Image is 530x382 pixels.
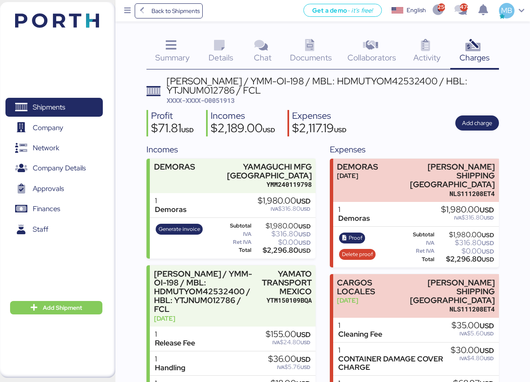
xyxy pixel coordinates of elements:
[220,223,251,229] div: Subtotal
[10,301,102,314] button: Add Shipment
[403,232,435,238] div: Subtotal
[5,139,103,158] a: Network
[330,143,499,156] div: Expenses
[482,256,494,263] span: USD
[400,305,495,314] div: NLS111208ET4
[217,180,312,189] div: YMM240119798
[220,239,251,245] div: Ret IVA
[209,52,233,63] span: Details
[5,98,103,117] a: Shipments
[217,162,312,180] div: YAMAGUCHI MFG [GEOGRAPHIC_DATA]
[296,330,311,339] span: USD
[154,314,258,323] div: [DATE]
[400,162,495,189] div: [PERSON_NAME] SHIPPING [GEOGRAPHIC_DATA]
[338,346,451,355] div: 1
[338,214,370,223] div: Demoras
[436,232,494,238] div: $1,980.00
[268,364,311,370] div: $5.76
[452,330,494,337] div: $5.60
[266,339,311,345] div: $24.80
[33,101,65,113] span: Shipments
[484,355,494,362] span: USD
[154,162,195,171] div: DEMORAS
[484,215,494,221] span: USD
[460,52,490,63] span: Charges
[298,247,311,254] span: USD
[5,159,103,178] a: Company Details
[296,196,311,206] span: USD
[33,122,63,134] span: Company
[33,162,86,174] span: Company Details
[300,206,311,212] span: USD
[155,205,186,214] div: Demoras
[5,179,103,199] a: Approvals
[300,339,311,346] span: USD
[258,196,311,206] div: $1,980.00
[454,215,462,221] span: IVA
[400,189,495,198] div: NLS111208ET4
[441,205,494,215] div: $1,980.00
[268,355,311,364] div: $36.00
[292,110,347,122] div: Expenses
[339,249,376,260] button: Delete proof
[460,355,467,362] span: IVA
[298,239,311,246] span: USD
[146,143,316,156] div: Incomes
[451,355,494,361] div: $4.80
[441,215,494,221] div: $316.80
[5,199,103,219] a: Finances
[277,364,285,371] span: IVA
[484,330,494,337] span: USD
[300,364,311,371] span: USD
[155,355,185,364] div: 1
[155,339,195,348] div: Release Fee
[262,269,312,296] div: YAMATO TRANSPORT MEXICO
[460,330,467,337] span: IVA
[338,205,370,214] div: 1
[151,122,194,136] div: $71.81
[436,248,494,254] div: $0.00
[155,364,185,372] div: Handling
[263,126,275,134] span: USD
[436,256,494,262] div: $2,296.80
[403,256,435,262] div: Total
[452,321,494,330] div: $35.00
[253,247,311,254] div: $2,296.80
[5,118,103,137] a: Company
[347,52,396,63] span: Collaborators
[298,230,311,238] span: USD
[400,278,495,305] div: [PERSON_NAME] SHIPPING [GEOGRAPHIC_DATA]
[254,52,272,63] span: Chat
[337,296,396,305] div: [DATE]
[43,303,82,313] span: Add Shipment
[253,223,311,229] div: $1,980.00
[290,52,332,63] span: Documents
[271,206,278,212] span: IVA
[211,122,275,136] div: $2,189.00
[220,231,251,237] div: IVA
[155,52,190,63] span: Summary
[120,4,135,18] button: Menu
[151,6,200,16] span: Back to Shipments
[451,346,494,355] div: $30.00
[480,346,494,355] span: USD
[159,225,200,234] span: Generate invoice
[167,96,235,105] span: XXXX-XXXX-O0051913
[482,239,494,247] span: USD
[403,240,435,246] div: IVA
[339,233,365,243] button: Proof
[167,76,499,95] div: [PERSON_NAME] / YMM-OI-198 / MBL: HDMUTYOM42532400 / HBL: YTJNUM012786 / FCL
[253,239,311,246] div: $0.00
[33,183,64,195] span: Approvals
[342,250,373,259] span: Delete proof
[349,233,363,243] span: Proof
[181,126,194,134] span: USD
[298,222,311,230] span: USD
[135,3,203,18] a: Back to Shipments
[154,269,258,314] div: [PERSON_NAME] / YMM-OI-198 / MBL: HDMUTYOM42532400 / HBL: YTJNUM012786 / FCL
[337,171,378,180] div: [DATE]
[501,5,512,16] span: MB
[403,248,435,254] div: Ret IVA
[407,6,426,15] div: English
[482,231,494,239] span: USD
